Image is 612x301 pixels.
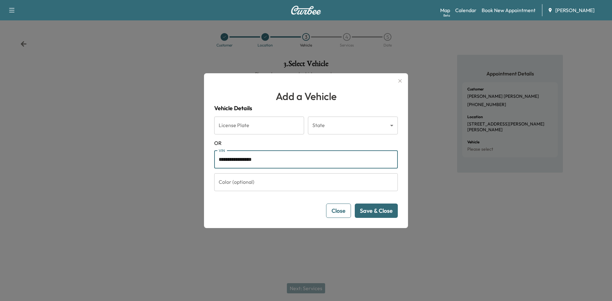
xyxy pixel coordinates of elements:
a: MapBeta [440,6,450,14]
h4: Vehicle Details [214,104,398,113]
img: Curbee Logo [291,6,321,15]
button: Close [326,204,351,218]
div: Beta [443,13,450,18]
span: OR [214,139,398,147]
label: VIN [219,148,225,153]
span: [PERSON_NAME] [555,6,594,14]
h1: Add a Vehicle [214,89,398,104]
button: Save & Close [355,204,398,218]
a: Book New Appointment [482,6,535,14]
a: Calendar [455,6,477,14]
